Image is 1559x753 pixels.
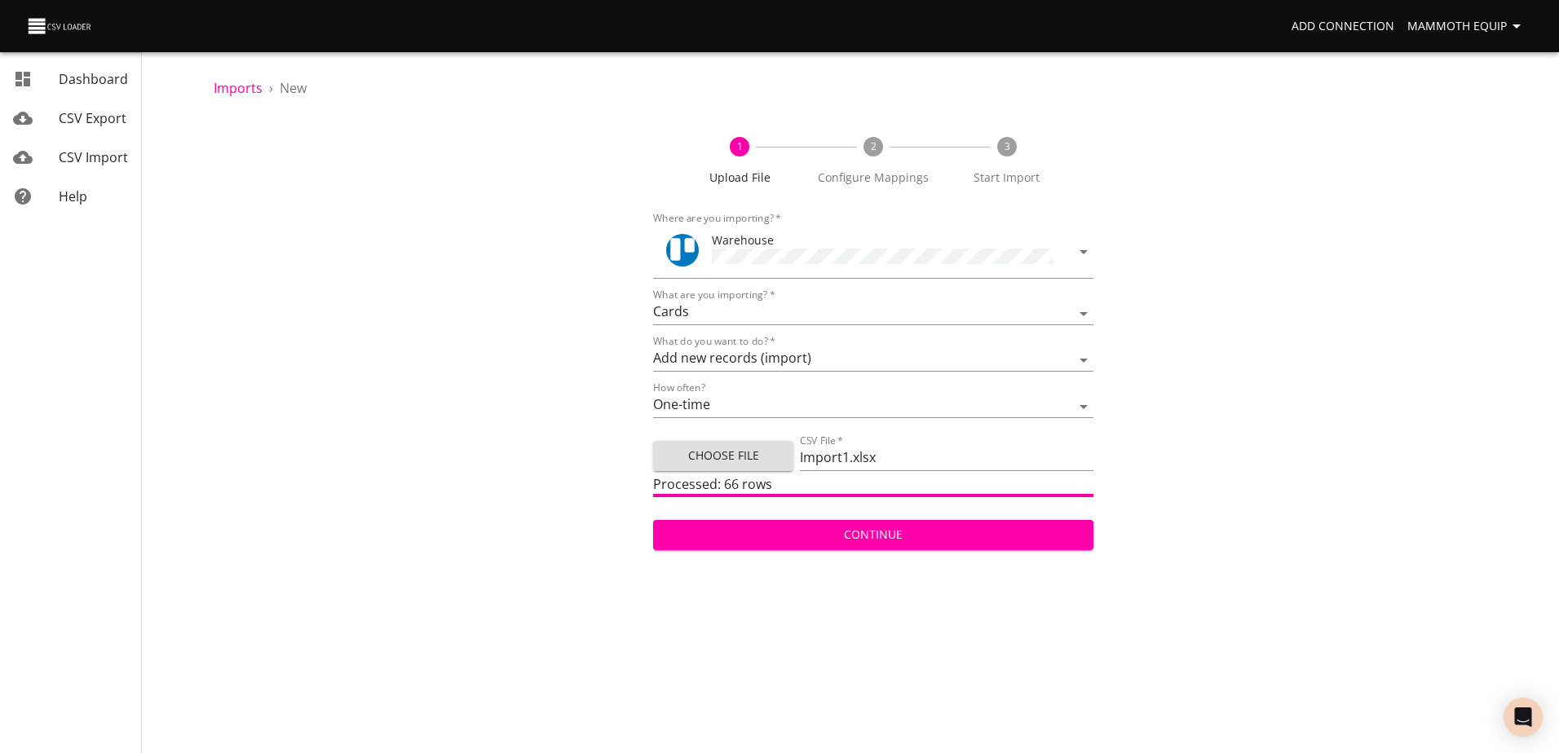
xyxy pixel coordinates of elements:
[59,148,128,166] span: CSV Import
[712,232,774,248] span: Warehouse
[280,79,307,97] span: New
[214,79,263,97] a: Imports
[653,337,775,346] label: What do you want to do?
[1285,11,1401,42] a: Add Connection
[653,520,1093,550] button: Continue
[666,525,1080,545] span: Continue
[666,446,780,466] span: Choose File
[1292,16,1394,37] span: Add Connection
[737,139,743,153] text: 1
[871,139,877,153] text: 2
[59,187,87,205] span: Help
[653,475,772,493] span: Processed: 66 rows
[947,170,1067,186] span: Start Import
[679,170,800,186] span: Upload File
[666,234,699,266] div: Tool
[653,214,781,223] label: Where are you importing?
[813,170,934,186] span: Configure Mappings
[653,441,793,471] button: Choose File
[1004,139,1009,153] text: 3
[800,436,843,446] label: CSV File
[59,109,126,127] span: CSV Export
[666,234,699,266] img: Trello
[653,225,1093,279] div: ToolWarehouse
[59,70,128,88] span: Dashboard
[26,15,95,37] img: CSV Loader
[1407,16,1526,37] span: Mammoth Equip
[1401,11,1533,42] button: Mammoth Equip
[269,78,273,98] li: ›
[653,383,705,393] label: How often?
[653,290,775,300] label: What are you importing?
[1504,698,1543,737] div: Open Intercom Messenger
